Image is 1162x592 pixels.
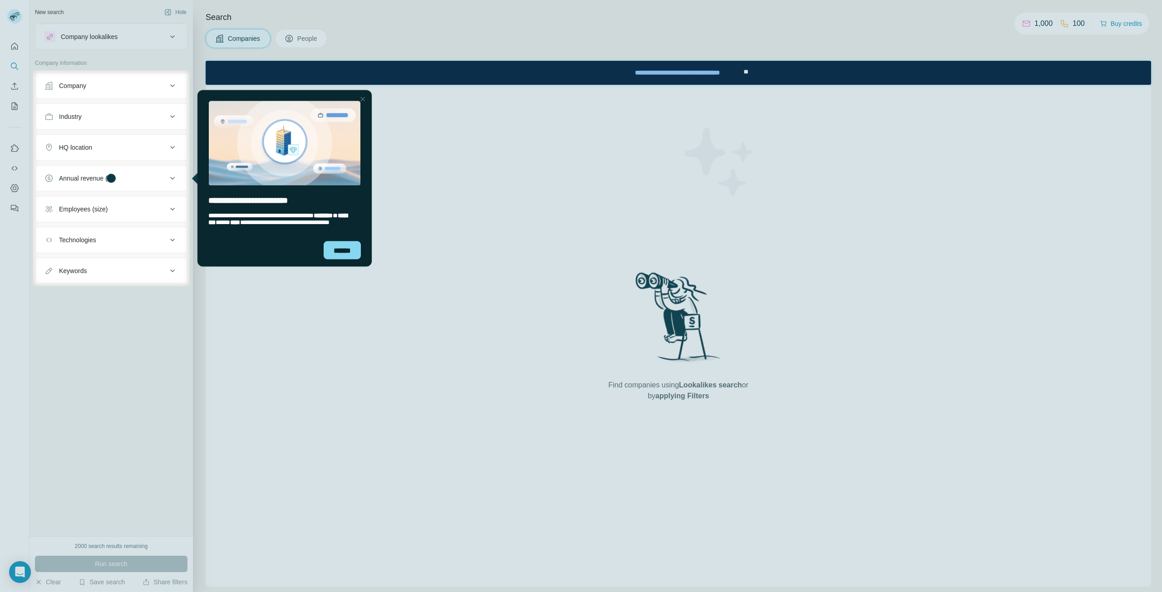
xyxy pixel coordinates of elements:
div: Keywords [59,266,87,275]
iframe: Tooltip [190,88,374,269]
div: Technologies [59,235,96,245]
button: Industry [35,106,187,127]
button: Employees (size) [35,198,187,220]
button: Company [35,75,187,97]
div: Employees (size) [59,205,108,214]
button: Keywords [35,260,187,282]
button: Technologies [35,229,187,251]
div: Industry [59,112,82,121]
button: HQ location [35,137,187,158]
div: Annual revenue ($) [59,174,113,183]
button: Annual revenue ($) [35,167,187,189]
div: Company [59,81,86,90]
div: HQ location [59,143,92,152]
div: Upgrade plan for full access to Surfe [408,2,536,22]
